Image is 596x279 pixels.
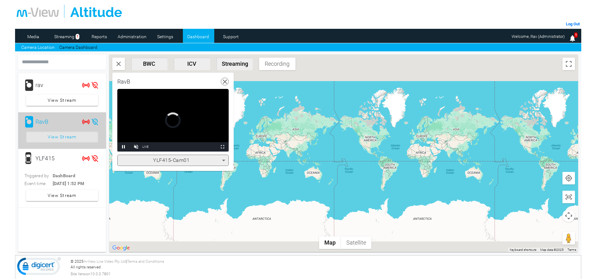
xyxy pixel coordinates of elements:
button: View Stream [26,131,98,142]
button: View Stream [26,190,98,201]
div: © 2025 | All rights reserved [71,259,579,277]
div: Video Player [117,89,229,152]
img: svg+xml,%3Csvg%20xmlns%3D%22http%3A%2F%2Fwww.w3.org%2F2000%2Fsvg%22%20height%3D%2224%22%20viewBox... [115,60,122,68]
button: Show street map [319,236,341,249]
button: Recording [259,58,295,70]
button: Pause [117,142,130,152]
a: m-View Live Video Pty Ltd [83,259,126,264]
span: 1 [76,34,79,40]
div: RavB [117,78,130,86]
span: Welcome, Rav (Administrator) [512,34,565,39]
a: Open this area in Google Maps (opens a new window) [111,244,131,252]
button: Fullscreen [216,142,229,152]
div: LIVE [142,142,149,152]
span: Map data ©2025 [540,248,564,251]
span: Streaming [219,60,250,67]
button: Keyboard shortcuts [510,248,536,252]
img: svg+xml,%3Csvg%20xmlns%3D%22http%3A%2F%2Fwww.w3.org%2F2000%2Fsvg%22%20height%3D%2224%22%20viewBox... [565,174,572,182]
div: rav [35,79,70,91]
button: Map camera controls [562,209,575,222]
a: Dashboard [183,32,213,41]
button: View Stream [26,95,98,106]
a: Streaming [51,32,78,41]
span: View Stream [48,131,77,142]
span: 10.0.0.7801 [90,271,111,277]
b: DashBoard [53,173,75,178]
span: View Stream [48,95,77,106]
button: Show user location [562,172,575,184]
button: Toggle fullscreen view [562,58,575,70]
img: bell25.png [569,35,576,42]
button: Unmute [130,142,142,152]
button: Streaming [216,58,253,70]
span: Event time [24,180,53,187]
a: Terms and Conditions [127,259,164,264]
a: Settings [150,32,180,41]
a: Camera Location [21,44,55,51]
button: Drag Pegman onto the map to open Street View [562,232,575,245]
div: RavB [35,116,70,128]
b: [DATE] 1:52 PM [53,181,84,186]
span: Triggered by [24,173,53,179]
span: View Stream [48,190,77,201]
a: Terms (opens in new tab) [567,248,576,251]
button: Show satellite imagery [341,236,371,249]
a: Media [18,32,49,41]
button: Show all cameras [562,191,575,203]
div: DashBoard [24,173,100,179]
span: ICV [176,60,208,67]
span: 1 [574,32,578,38]
span: YLF415-Cam01 [153,157,189,163]
a: Log Out [566,22,580,26]
button: Search [112,58,125,70]
a: Support [216,32,246,41]
span: BWC [134,60,165,67]
a: Reports [84,32,114,41]
img: DigiCert Secured Site Seal [17,257,61,278]
div: YLF415 [35,152,70,165]
a: Camera Dashboard [59,44,97,51]
button: BWC [131,58,168,70]
span: Recording [262,60,293,67]
img: Google [111,244,131,252]
button: ICV [174,58,210,70]
div: Site Version [71,271,579,277]
a: Administration [117,32,147,41]
img: svg+xml,%3Csvg%20xmlns%3D%22http%3A%2F%2Fwww.w3.org%2F2000%2Fsvg%22%20height%3D%2224%22%20viewBox... [565,193,572,201]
